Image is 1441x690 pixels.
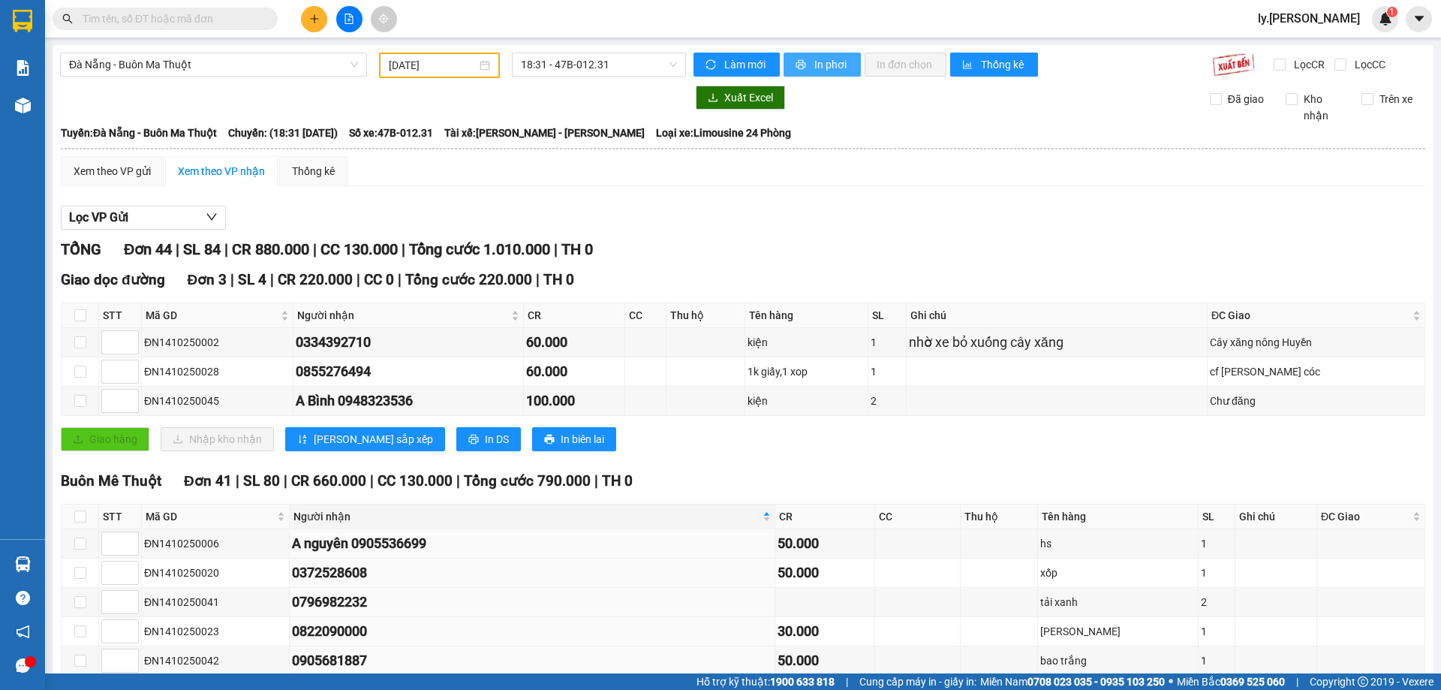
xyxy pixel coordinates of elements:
span: Chuyến: (18:31 [DATE]) [228,125,338,141]
td: ĐN1410250020 [142,559,290,588]
th: SL [1199,505,1236,529]
div: kiện [748,334,865,351]
span: message [16,658,30,673]
div: 100.000 [526,390,623,411]
span: | [846,673,848,690]
div: 0905681887 [292,650,772,671]
span: ĐC Giao [1321,508,1409,525]
div: bao trắng [1040,652,1196,669]
span: printer [468,434,479,446]
span: 1 [1389,7,1394,17]
div: 50.000 [778,562,872,583]
span: Tổng cước 220.000 [405,271,532,288]
div: 0822090000 [292,621,772,642]
div: [PERSON_NAME] [1040,623,1196,640]
td: ĐN1410250002 [142,328,293,357]
div: 60.000 [526,332,623,353]
span: SL 4 [238,271,266,288]
span: Đà Nẵng - Buôn Ma Thuột [69,53,358,76]
img: warehouse-icon [15,98,31,113]
span: Số xe: 47B-012.31 [349,125,433,141]
td: ĐN1410250042 [142,646,290,676]
strong: 0708 023 035 - 0935 103 250 [1027,676,1165,688]
span: | [176,240,179,258]
span: ĐC Giao [1211,307,1409,324]
span: sync [705,59,718,71]
img: 9k= [1212,53,1255,77]
button: sort-ascending[PERSON_NAME] sắp xếp [285,427,445,451]
span: Lọc CC [1349,56,1388,73]
span: copyright [1358,676,1368,687]
div: ĐN1410250006 [144,535,287,552]
button: syncLàm mới [693,53,780,77]
div: ĐN1410250020 [144,565,287,581]
span: CC 130.000 [320,240,398,258]
span: Tổng cước 1.010.000 [409,240,550,258]
th: Tên hàng [745,303,868,328]
img: warehouse-icon [15,556,31,572]
span: Đơn 41 [184,472,232,490]
div: 2 [871,393,904,409]
div: 0334392710 [296,332,521,353]
th: CR [775,505,875,529]
button: printerIn phơi [784,53,861,77]
span: down [206,211,218,223]
span: Lọc VP Gửi [69,208,128,227]
span: CR 660.000 [291,472,366,490]
img: solution-icon [15,60,31,76]
span: notification [16,625,30,639]
div: 0855276494 [296,361,521,382]
span: ly.[PERSON_NAME] [1246,9,1372,28]
div: Xem theo VP nhận [178,163,265,179]
sup: 1 [1387,7,1397,17]
button: file-add [336,6,363,32]
span: CR 880.000 [232,240,309,258]
div: 1 [1201,565,1233,581]
span: | [594,472,598,490]
span: [PERSON_NAME] sắp xếp [314,431,433,447]
span: printer [796,59,808,71]
div: ĐN1410250041 [144,594,287,610]
span: | [536,271,540,288]
img: icon-new-feature [1379,12,1392,26]
span: Mã GD [146,307,278,324]
img: logo-vxr [13,10,32,32]
span: search [62,14,73,24]
span: download [708,92,718,104]
div: Xem theo VP gửi [74,163,151,179]
button: aim [371,6,397,32]
div: tải xanh [1040,594,1196,610]
span: plus [309,14,320,24]
span: | [456,472,460,490]
strong: 1900 633 818 [770,676,835,688]
div: hs [1040,535,1196,552]
div: 1 [1201,535,1233,552]
div: Chư đăng [1210,393,1422,409]
span: | [554,240,558,258]
span: In phơi [814,56,849,73]
span: Kho nhận [1298,91,1350,124]
button: printerIn DS [456,427,521,451]
div: kiện [748,393,865,409]
span: TỔNG [61,240,101,258]
span: Loại xe: Limousine 24 Phòng [656,125,791,141]
input: 14/10/2025 [389,57,477,74]
span: | [1296,673,1298,690]
span: | [236,472,239,490]
div: 2 [1201,594,1233,610]
span: | [356,271,360,288]
span: CR 220.000 [278,271,353,288]
button: printerIn biên lai [532,427,616,451]
div: 1 [1201,623,1233,640]
span: CC 0 [364,271,394,288]
span: Trên xe [1373,91,1418,107]
th: STT [99,303,142,328]
span: Buôn Mê Thuột [61,472,161,490]
th: CC [625,303,666,328]
button: downloadXuất Excel [696,86,785,110]
span: Miền Bắc [1177,673,1285,690]
div: 0372528608 [292,562,772,583]
b: Tuyến: Đà Nẵng - Buôn Ma Thuột [61,127,217,139]
button: uploadGiao hàng [61,427,149,451]
strong: 0369 525 060 [1220,676,1285,688]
